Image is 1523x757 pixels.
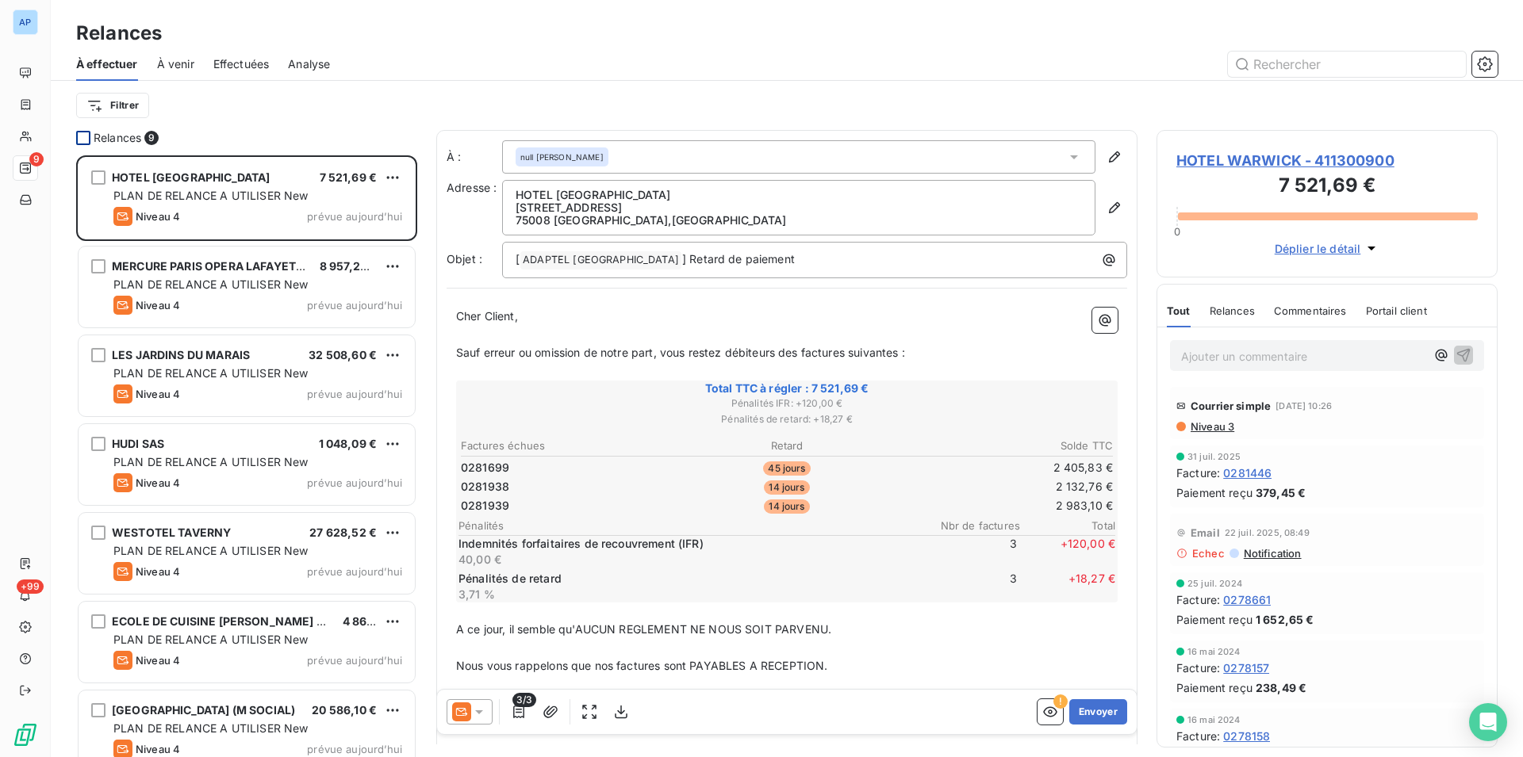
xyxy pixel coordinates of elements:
span: Niveau 4 [136,210,180,223]
span: prévue aujourd’hui [307,654,402,667]
span: 0278661 [1223,591,1271,608]
span: Sauf erreur ou omission de notre part, vous restez débiteurs des factures suivantes : [456,346,905,359]
span: Facture : [1176,728,1220,744]
button: Envoyer [1069,699,1127,725]
span: 0278158 [1223,728,1270,744]
span: [GEOGRAPHIC_DATA] (M SOCIAL) [112,703,295,717]
span: MERCURE PARIS OPERA LAFAYETTE [112,259,310,273]
span: Commentaires [1274,304,1347,317]
span: Relances [1210,304,1255,317]
span: 9 [29,152,44,166]
span: Facture : [1176,465,1220,481]
span: 31 juil. 2025 [1187,452,1241,461]
span: Niveau 4 [136,476,180,489]
div: AP [13,10,38,35]
span: prévue aujourd’hui [307,476,402,489]
span: prévue aujourd’hui [307,743,402,755]
span: prévue aujourd’hui [307,388,402,400]
span: À venir [157,56,194,72]
span: 20 586,10 € [312,703,377,717]
span: Email [1191,526,1220,539]
span: 25 juil. 2024 [1187,579,1242,588]
span: WESTOTEL TAVERNY [112,526,231,539]
span: Niveau 4 [136,743,180,755]
span: [DATE] 10:26 [1276,401,1332,411]
p: Pénalités de retard [458,571,919,587]
span: 0278157 [1223,660,1269,676]
span: 1 652,65 € [1256,611,1314,628]
span: 14 jours [764,499,809,514]
span: 0281446 [1223,465,1272,481]
span: 238,49 € [1256,679,1306,696]
h3: 7 521,69 € [1176,171,1478,203]
span: 4 861,37 € [343,614,401,628]
span: Pénalités [458,519,925,532]
span: 14 jours [764,480,809,495]
span: Cher Client, [456,309,518,323]
p: [STREET_ADDRESS] [516,201,1082,214]
span: Objet : [447,252,482,266]
span: Niveau 4 [136,565,180,578]
span: Facture : [1176,591,1220,608]
span: 1 048,09 € [319,437,378,450]
span: prévue aujourd’hui [307,565,402,578]
span: HOTEL WARWICK - 411300900 [1176,150,1478,171]
span: + 18,27 € [1020,571,1115,602]
div: Open Intercom Messenger [1469,703,1507,741]
span: 3 [922,536,1017,568]
span: 16 mai 2024 [1187,647,1241,656]
span: Nous vous rappelons que nos factures sont PAYABLES A RECEPTION. [456,659,827,672]
th: Factures échues [460,438,677,454]
p: Indemnités forfaitaires de recouvrement (IFR) [458,536,919,552]
span: Total TTC à régler : 7 521,69 € [458,380,1115,396]
h3: Relances [76,19,162,48]
span: Niveau 4 [136,299,180,312]
span: Pénalités de retard : + 18,27 € [458,412,1115,426]
span: PLAN DE RELANCE A UTILISER New [113,633,309,646]
p: 40,00 € [458,552,919,568]
th: Solde TTC [897,438,1114,454]
span: Relances [94,130,141,146]
span: HUDI SAS [112,437,164,450]
span: PLAN DE RELANCE A UTILISER New [113,455,309,468]
span: 0281699 [461,460,509,476]
span: PLAN DE RELANCE A UTILISER New [113,277,309,291]
span: [ [516,252,520,266]
span: LES JARDINS DU MARAIS [112,348,250,361]
p: 3,71 % [458,587,919,602]
th: Retard [678,438,895,454]
span: Notification [1242,547,1302,560]
label: À : [447,149,502,165]
span: +99 [17,579,44,594]
span: Effectuées [213,56,270,72]
span: 3 [922,571,1017,602]
span: PLAN DE RELANCE A UTILISER New [113,189,309,202]
p: 75008 [GEOGRAPHIC_DATA] , [GEOGRAPHIC_DATA] [516,214,1082,227]
span: Nbr de factures [925,519,1020,532]
span: 22 juil. 2025, 08:49 [1225,528,1310,537]
span: Tout [1167,304,1191,317]
input: Rechercher [1228,52,1466,77]
span: 0281939 [461,498,509,514]
span: Paiement reçu [1176,611,1253,628]
span: 16 mai 2024 [1187,715,1241,725]
span: Analyse [288,56,330,72]
td: 2 405,83 € [897,459,1114,476]
span: À effectuer [76,56,138,72]
span: Adresse : [447,181,497,194]
span: null [PERSON_NAME] [520,151,604,162]
span: 7 521,69 € [320,170,378,184]
button: Déplier le détail [1270,239,1385,258]
span: ADAPTEL [GEOGRAPHIC_DATA] [520,251,681,270]
span: Paiement reçu [1176,679,1253,696]
span: 8 957,25 € [320,259,378,273]
span: Niveau 4 [136,388,180,400]
span: Paiement reçu [1176,484,1253,501]
td: 2 983,10 € [897,497,1114,514]
span: Total [1020,519,1115,532]
span: 379,45 € [1256,484,1306,501]
span: ECOLE DE CUISINE [PERSON_NAME] (SOMMET EDUCATION SARL) [112,614,477,628]
span: Pénalités IFR : + 120,00 € [458,396,1115,411]
button: Filtrer [76,93,149,118]
span: HOTEL [GEOGRAPHIC_DATA] [112,170,270,184]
